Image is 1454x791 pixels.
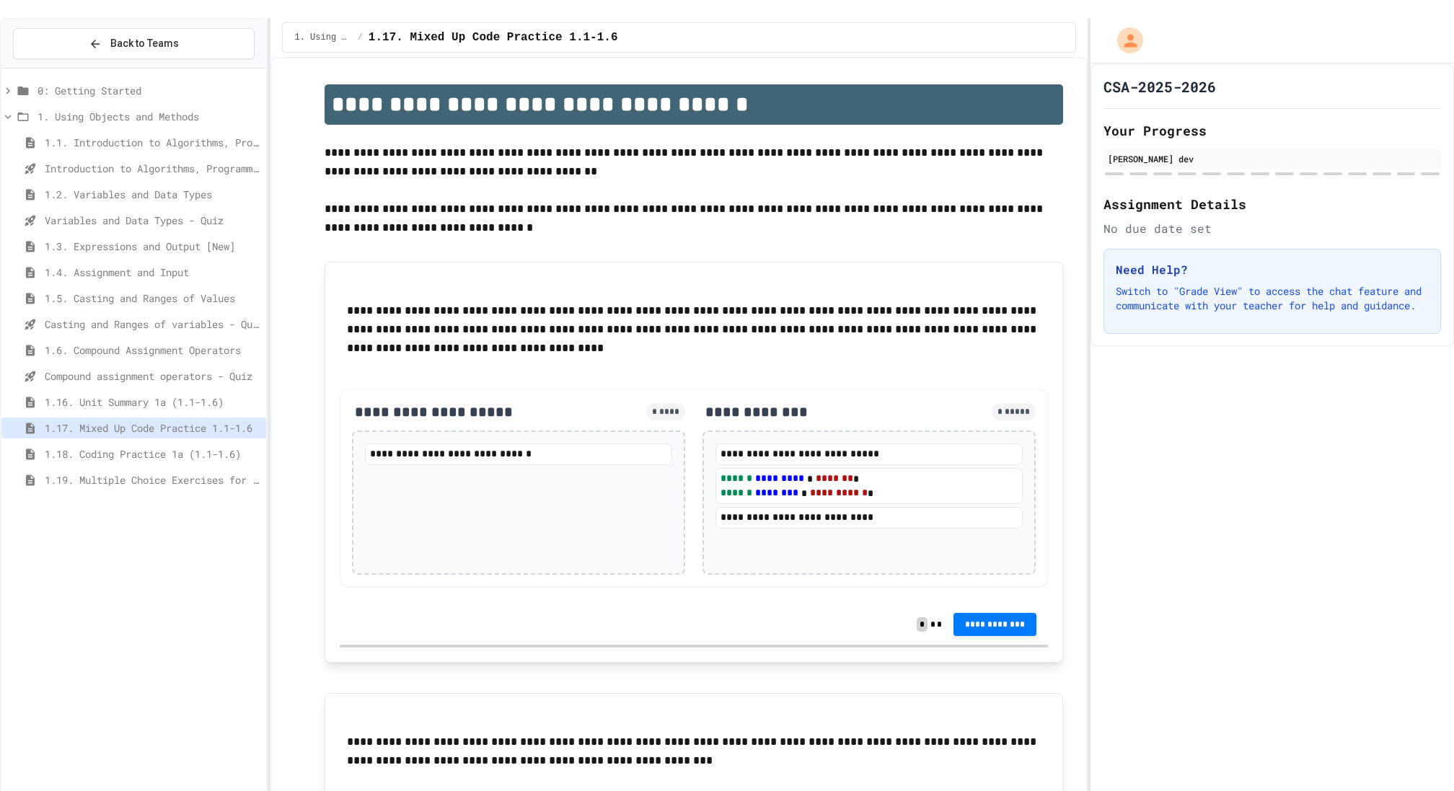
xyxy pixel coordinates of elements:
[13,28,255,59] button: Back to Teams
[1103,76,1216,97] h1: CSA-2025-2026
[45,135,260,150] span: 1.1. Introduction to Algorithms, Programming, and Compilers
[45,472,260,487] span: 1.19. Multiple Choice Exercises for Unit 1a (1.1-1.6)
[45,213,260,228] span: Variables and Data Types - Quiz
[45,394,260,410] span: 1.16. Unit Summary 1a (1.1-1.6)
[45,161,260,176] span: Introduction to Algorithms, Programming, and Compilers
[1108,152,1437,165] div: [PERSON_NAME] dev
[45,187,260,202] span: 1.2. Variables and Data Types
[294,32,351,43] span: 1. Using Objects and Methods
[1393,733,1440,777] iframe: chat widget
[1103,220,1441,237] div: No due date set
[1102,24,1147,57] div: My Account
[45,368,260,384] span: Compound assignment operators - Quiz
[1103,194,1441,214] h2: Assignment Details
[110,36,179,51] span: Back to Teams
[45,343,260,358] span: 1.6. Compound Assignment Operators
[38,109,260,124] span: 1. Using Objects and Methods
[45,239,260,254] span: 1.3. Expressions and Output [New]
[45,265,260,280] span: 1.4. Assignment and Input
[369,29,618,46] span: 1.17. Mixed Up Code Practice 1.1-1.6
[1116,284,1429,313] p: Switch to "Grade View" to access the chat feature and communicate with your teacher for help and ...
[38,83,260,98] span: 0: Getting Started
[1103,120,1441,141] h2: Your Progress
[358,32,363,43] span: /
[1116,261,1429,278] h3: Need Help?
[45,420,260,436] span: 1.17. Mixed Up Code Practice 1.1-1.6
[45,446,260,461] span: 1.18. Coding Practice 1a (1.1-1.6)
[1334,671,1440,732] iframe: chat widget
[45,317,260,332] span: Casting and Ranges of variables - Quiz
[45,291,260,306] span: 1.5. Casting and Ranges of Values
